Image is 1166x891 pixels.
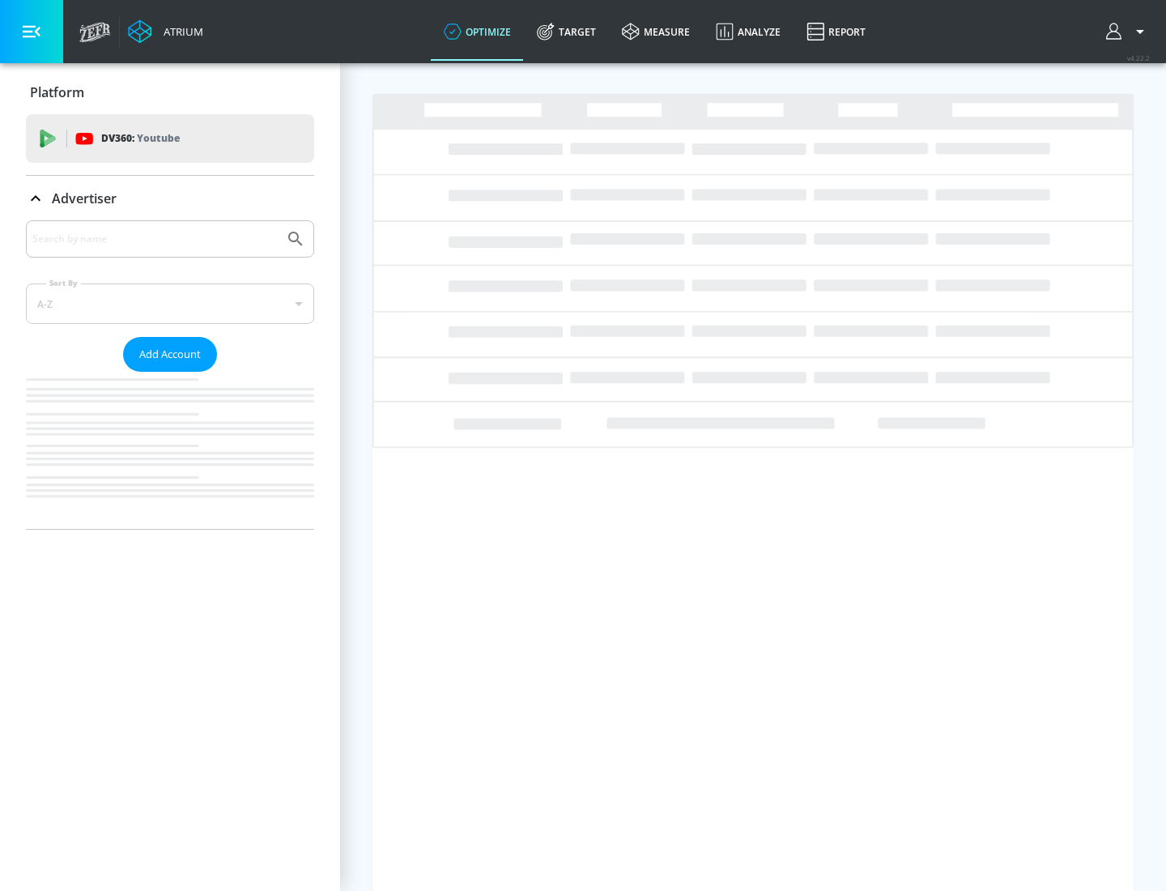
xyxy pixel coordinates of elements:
div: Advertiser [26,176,314,221]
span: Add Account [139,345,201,364]
a: optimize [431,2,524,61]
a: Analyze [703,2,794,61]
nav: list of Advertiser [26,372,314,529]
div: Advertiser [26,220,314,529]
button: Add Account [123,337,217,372]
div: A-Z [26,283,314,324]
a: measure [609,2,703,61]
p: Advertiser [52,190,117,207]
a: Atrium [128,19,203,44]
p: Youtube [137,130,180,147]
label: Sort By [46,278,81,288]
a: Report [794,2,879,61]
input: Search by name [32,228,278,249]
div: DV360: Youtube [26,114,314,163]
div: Atrium [157,24,203,39]
span: v 4.22.2 [1127,53,1150,62]
a: Target [524,2,609,61]
div: Platform [26,70,314,115]
p: Platform [30,83,84,101]
p: DV360: [101,130,180,147]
